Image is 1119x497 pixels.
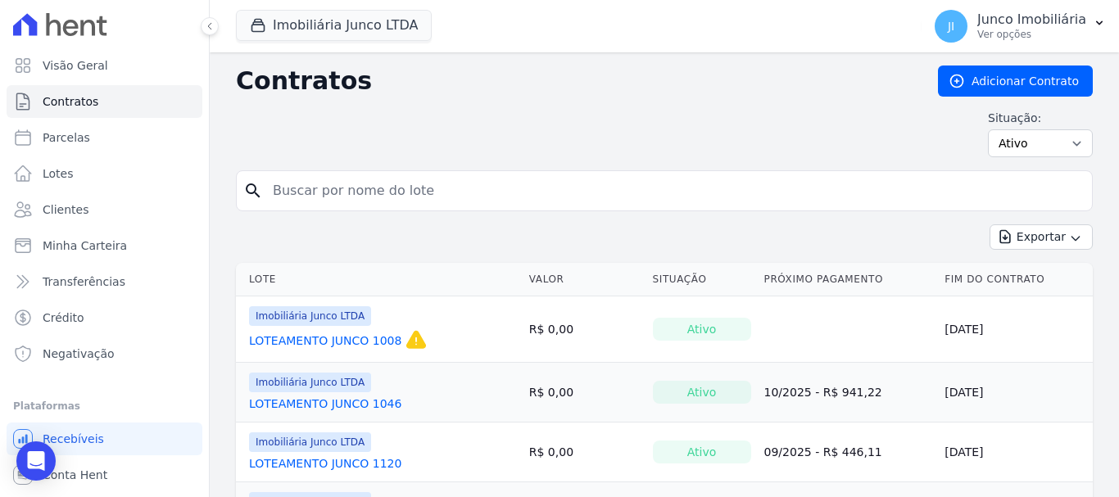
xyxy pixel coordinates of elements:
[988,110,1093,126] label: Situação:
[7,459,202,491] a: Conta Hent
[764,445,882,459] a: 09/2025 - R$ 446,11
[249,332,401,349] a: LOTEAMENTO JUNCO 1008
[938,66,1093,97] a: Adicionar Contrato
[7,49,202,82] a: Visão Geral
[7,85,202,118] a: Contratos
[16,441,56,481] div: Open Intercom Messenger
[758,263,939,296] th: Próximo Pagamento
[7,193,202,226] a: Clientes
[523,422,646,482] td: R$ 0,00
[249,373,371,392] span: Imobiliária Junco LTDA
[43,57,108,74] span: Visão Geral
[938,422,1093,482] td: [DATE]
[523,263,646,296] th: Valor
[43,93,98,110] span: Contratos
[977,28,1086,41] p: Ver opções
[263,174,1085,207] input: Buscar por nome do lote
[523,296,646,363] td: R$ 0,00
[43,129,90,146] span: Parcelas
[7,121,202,154] a: Parcelas
[938,263,1093,296] th: Fim do Contrato
[13,396,196,416] div: Plataformas
[646,263,758,296] th: Situação
[249,432,371,452] span: Imobiliária Junco LTDA
[653,318,751,341] div: Ativo
[7,157,202,190] a: Lotes
[249,395,401,412] a: LOTEAMENTO JUNCO 1046
[243,181,263,201] i: search
[43,165,74,182] span: Lotes
[7,337,202,370] a: Negativação
[764,386,882,399] a: 10/2025 - R$ 941,22
[938,363,1093,422] td: [DATE]
[249,306,371,326] span: Imobiliária Junco LTDA
[990,224,1093,250] button: Exportar
[938,296,1093,363] td: [DATE]
[236,66,912,96] h2: Contratos
[43,467,107,483] span: Conta Hent
[43,346,115,362] span: Negativação
[922,3,1119,49] button: JI Junco Imobiliária Ver opções
[43,309,84,326] span: Crédito
[249,455,401,472] a: LOTEAMENTO JUNCO 1120
[977,11,1086,28] p: Junco Imobiliária
[43,273,125,290] span: Transferências
[7,229,202,262] a: Minha Carteira
[7,265,202,298] a: Transferências
[653,381,751,404] div: Ativo
[43,237,127,254] span: Minha Carteira
[43,431,104,447] span: Recebíveis
[7,301,202,334] a: Crédito
[653,441,751,463] div: Ativo
[43,201,88,218] span: Clientes
[523,363,646,422] td: R$ 0,00
[236,263,523,296] th: Lote
[236,10,432,41] button: Imobiliária Junco LTDA
[948,20,954,32] span: JI
[7,422,202,455] a: Recebíveis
